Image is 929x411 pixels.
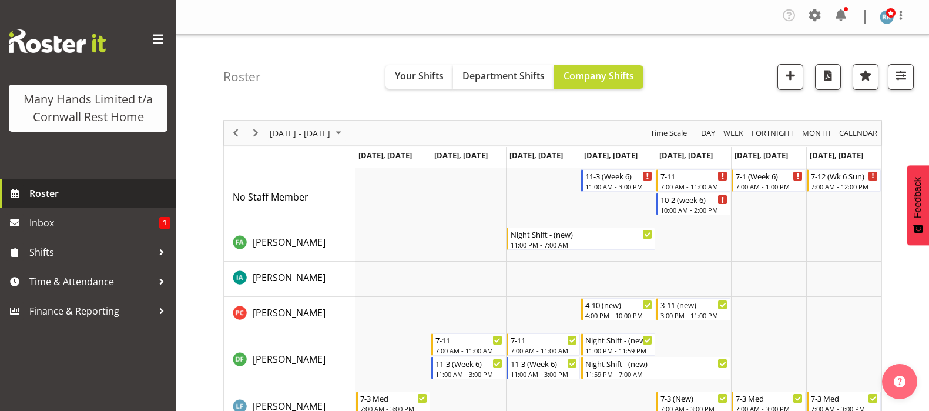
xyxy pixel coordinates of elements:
[722,126,744,141] span: Week
[811,170,878,182] div: 7-12 (Wk 6 Sun)
[907,165,929,245] button: Feedback - Show survey
[268,126,347,141] button: August 11 - 17, 2025
[253,235,326,249] a: [PERSON_NAME]
[584,150,638,161] span: [DATE], [DATE]
[233,190,308,204] a: No Staff Member
[395,69,444,82] span: Your Shifts
[660,392,727,404] div: 7-3 (New)
[435,334,502,346] div: 7-11
[507,357,581,379] div: Fairbrother, Deborah"s event - 11-3 (Week 6) Begin From Wednesday, August 13, 2025 at 11:00:00 AM...
[462,69,545,82] span: Department Shifts
[581,357,730,379] div: Fairbrother, Deborah"s event - Night Shift - (new) Begin From Thursday, August 14, 2025 at 11:59:...
[360,392,427,404] div: 7-3 Med
[434,150,488,161] span: [DATE], [DATE]
[585,334,652,346] div: Night Shift - (new)
[894,376,905,387] img: help-xxl-2.png
[435,346,502,355] div: 7:00 AM - 11:00 AM
[656,169,730,192] div: No Staff Member"s event - 7-11 Begin From Friday, August 15, 2025 at 7:00:00 AM GMT+12:00 Ends At...
[248,126,264,141] button: Next
[253,353,326,366] span: [PERSON_NAME]
[777,64,803,90] button: Add a new shift
[888,64,914,90] button: Filter Shifts
[509,150,563,161] span: [DATE], [DATE]
[736,182,803,191] div: 7:00 AM - 1:00 PM
[224,168,355,226] td: No Staff Member resource
[253,236,326,249] span: [PERSON_NAME]
[253,352,326,366] a: [PERSON_NAME]
[585,357,727,369] div: Night Shift - (new)
[811,182,878,191] div: 7:00 AM - 12:00 PM
[722,126,746,141] button: Timeline Week
[585,369,727,379] div: 11:59 PM - 7:00 AM
[29,214,159,232] span: Inbox
[649,126,688,141] span: Time Scale
[656,298,730,320] div: Chand, Pretika"s event - 3-11 (new) Begin From Friday, August 15, 2025 at 3:00:00 PM GMT+12:00 En...
[554,65,643,89] button: Company Shifts
[224,297,355,332] td: Chand, Pretika resource
[660,299,727,310] div: 3-11 (new)
[585,182,652,191] div: 11:00 AM - 3:00 PM
[226,121,246,145] div: Previous
[649,126,689,141] button: Time Scale
[511,334,578,346] div: 7-11
[431,357,505,379] div: Fairbrother, Deborah"s event - 11-3 (Week 6) Begin From Tuesday, August 12, 2025 at 11:00:00 AM G...
[732,169,806,192] div: No Staff Member"s event - 7-1 (Week 6) Begin From Saturday, August 16, 2025 at 7:00:00 AM GMT+12:...
[837,126,880,141] button: Month
[853,64,878,90] button: Highlight an important date within the roster.
[807,169,881,192] div: No Staff Member"s event - 7-12 (Wk 6 Sun) Begin From Sunday, August 17, 2025 at 7:00:00 AM GMT+12...
[699,126,717,141] button: Timeline Day
[9,29,106,53] img: Rosterit website logo
[269,126,331,141] span: [DATE] - [DATE]
[507,228,656,250] div: Adams, Fran"s event - Night Shift - (new) Begin From Wednesday, August 13, 2025 at 11:00:00 PM GM...
[660,193,727,205] div: 10-2 (week 6)
[431,333,505,356] div: Fairbrother, Deborah"s event - 7-11 Begin From Tuesday, August 12, 2025 at 7:00:00 AM GMT+12:00 E...
[736,392,803,404] div: 7-3 Med
[811,392,878,404] div: 7-3 Med
[511,357,578,369] div: 11-3 (Week 6)
[801,126,832,141] span: Month
[585,299,652,310] div: 4-10 (new)
[385,65,453,89] button: Your Shifts
[224,262,355,297] td: Alcazarin, Irene resource
[223,70,261,83] h4: Roster
[29,302,153,320] span: Finance & Reporting
[660,310,727,320] div: 3:00 PM - 11:00 PM
[700,126,716,141] span: Day
[736,170,803,182] div: 7-1 (Week 6)
[253,271,326,284] span: [PERSON_NAME]
[800,126,833,141] button: Timeline Month
[838,126,878,141] span: calendar
[750,126,796,141] button: Fortnight
[880,10,894,24] img: reece-rhind280.jpg
[228,126,244,141] button: Previous
[246,121,266,145] div: Next
[253,306,326,319] span: [PERSON_NAME]
[358,150,412,161] span: [DATE], [DATE]
[585,170,652,182] div: 11-3 (Week 6)
[660,182,727,191] div: 7:00 AM - 11:00 AM
[564,69,634,82] span: Company Shifts
[159,217,170,229] span: 1
[435,357,502,369] div: 11-3 (Week 6)
[29,243,153,261] span: Shifts
[581,333,655,356] div: Fairbrother, Deborah"s event - Night Shift - (new) Begin From Thursday, August 14, 2025 at 11:00:...
[29,185,170,202] span: Roster
[750,126,795,141] span: Fortnight
[224,332,355,390] td: Fairbrother, Deborah resource
[233,191,308,203] span: No Staff Member
[810,150,863,161] span: [DATE], [DATE]
[660,205,727,215] div: 10:00 AM - 2:00 PM
[656,193,730,215] div: No Staff Member"s event - 10-2 (week 6) Begin From Friday, August 15, 2025 at 10:00:00 AM GMT+12:...
[913,177,923,218] span: Feedback
[435,369,502,379] div: 11:00 AM - 3:00 PM
[224,226,355,262] td: Adams, Fran resource
[21,91,156,126] div: Many Hands Limited t/a Cornwall Rest Home
[511,228,653,240] div: Night Shift - (new)
[453,65,554,89] button: Department Shifts
[29,273,153,290] span: Time & Attendance
[735,150,788,161] span: [DATE], [DATE]
[253,306,326,320] a: [PERSON_NAME]
[659,150,713,161] span: [DATE], [DATE]
[507,333,581,356] div: Fairbrother, Deborah"s event - 7-11 Begin From Wednesday, August 13, 2025 at 7:00:00 AM GMT+12:00...
[585,310,652,320] div: 4:00 PM - 10:00 PM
